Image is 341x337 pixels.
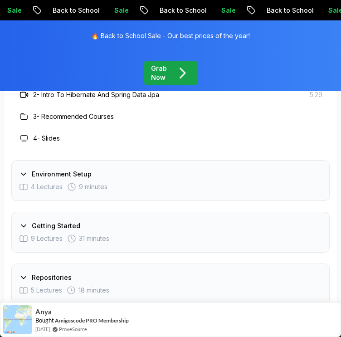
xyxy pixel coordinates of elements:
button: Getting Started9 Lectures 31 minutes [11,212,330,253]
button: Repositories5 Lectures 18 minutes [11,264,330,304]
span: Bought [35,317,54,324]
h3: Getting Started [32,221,80,230]
h3: Repositories [32,273,72,282]
span: 31 minutes [79,234,109,243]
img: provesource social proof notification image [3,305,32,334]
span: 9 minutes [79,182,107,191]
p: Sale [107,6,136,15]
span: Anya [35,308,52,316]
a: ProveSource [59,325,87,333]
span: 5 Lectures [31,286,62,295]
span: 18 minutes [78,286,109,295]
p: Back to School [45,6,107,15]
h3: Environment Setup [32,170,92,179]
h3: 2 - Intro To Hibernate And Spring Data Jpa [33,90,159,99]
span: [DATE] [35,325,50,333]
a: Amigoscode PRO Membership [55,317,129,324]
h3: 4 - Slides [33,134,60,143]
p: Back to School [259,6,321,15]
span: 5:29 [310,90,322,99]
span: 4 Lectures [31,182,63,191]
p: Back to School [152,6,214,15]
button: Environment Setup4 Lectures 9 minutes [11,160,330,201]
p: Sale [214,6,243,15]
h3: 3 - Recommended Courses [33,112,114,121]
p: 🔥 Back to School Sale - Our best prices of the year! [91,31,250,40]
p: Grab Now [151,64,167,82]
span: 9 Lectures [31,234,63,243]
